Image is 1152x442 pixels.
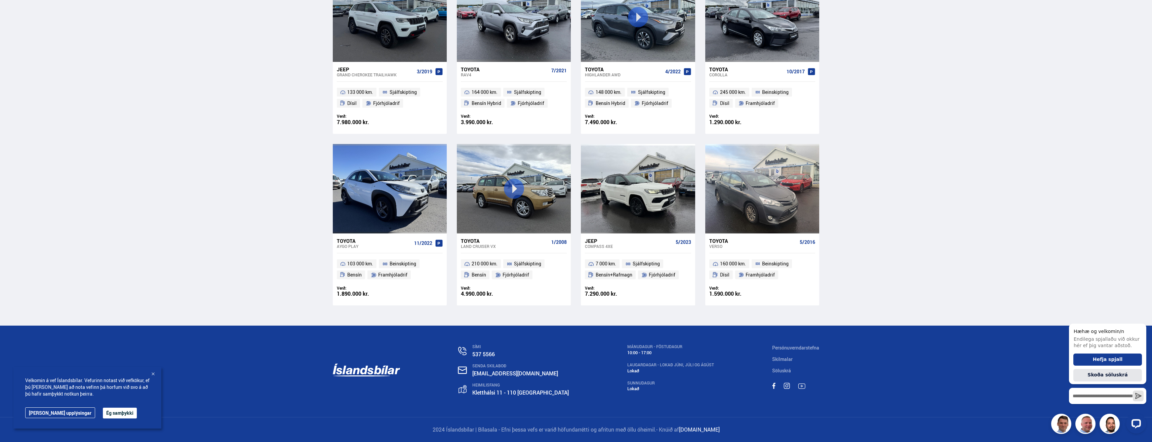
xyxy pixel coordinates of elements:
img: nHj8e-n-aHgjukTg.svg [458,366,467,374]
span: 210 000 km. [472,260,498,268]
span: Sjálfskipting [638,88,665,96]
a: Jeep Grand Cherokee TRAILHAWK 3/2019 133 000 km. Sjálfskipting Dísil Fjórhjóladrif Verð: 7.980.00... [333,62,447,134]
span: Fjórhjóladrif [503,271,529,279]
a: Jeep Compass 4XE 5/2023 7 000 km. Sjálfskipting Bensín+Rafmagn Fjórhjóladrif Verð: 7.290.000 kr. [581,233,695,305]
span: Fjórhjóladrif [373,99,400,107]
div: 1.290.000 kr. [709,119,762,125]
span: Velkomin á vef Íslandsbílar. Vefurinn notast við vefkökur, ef þú [PERSON_NAME] að nota vefinn þá ... [25,377,150,397]
a: Toyota RAV4 7/2021 164 000 km. Sjálfskipting Bensín Hybrid Fjórhjóladrif Verð: 3.990.000 kr. [457,62,571,134]
a: [PERSON_NAME] upplýsingar [25,407,95,418]
span: Fjórhjóladrif [642,99,668,107]
div: 3.990.000 kr. [461,119,514,125]
div: LAUGARDAGAR - Lokað Júni, Júli og Ágúst [627,363,714,367]
span: Dísil [720,271,729,279]
span: Bensín+Rafmagn [596,271,632,279]
span: Bensín Hybrid [472,99,501,107]
div: Toyota [585,66,662,72]
div: Jeep [585,238,673,244]
div: Toyota [461,238,549,244]
span: 5/2023 [676,240,691,245]
div: 1.590.000 kr. [709,291,762,297]
span: Dísil [720,99,729,107]
div: Toyota [709,238,797,244]
span: 164 000 km. [472,88,498,96]
div: Toyota [461,66,549,72]
a: Toyota Aygo PLAY 11/2022 103 000 km. Beinskipting Bensín Framhjóladrif Verð: 1.890.000 kr. [333,233,447,305]
div: Toyota [709,66,784,72]
div: 10:00 - 17:00 [627,350,714,355]
div: Verso [709,244,797,249]
span: 103 000 km. [347,260,373,268]
div: 7.290.000 kr. [585,291,638,297]
div: 4.990.000 kr. [461,291,514,297]
span: Framhjóladrif [378,271,407,279]
span: 133 000 km. [347,88,373,96]
div: MÁNUDAGUR - FÖSTUDAGUR [627,344,714,349]
a: Söluskrá [772,367,791,374]
span: Sjálfskipting [514,260,541,268]
a: Toyota Verso 5/2016 160 000 km. Beinskipting Dísil Framhjóladrif Verð: 1.590.000 kr. [705,233,819,305]
div: 1.890.000 kr. [337,291,390,297]
div: RAV4 [461,72,549,77]
a: Toyota Land Cruiser VX 1/2008 210 000 km. Sjálfskipting Bensín Fjórhjóladrif Verð: 4.990.000 kr. [457,233,571,305]
span: Sjálfskipting [633,260,660,268]
div: 7.980.000 kr. [337,119,390,125]
div: SÍMI [472,344,569,349]
span: Fjórhjóladrif [649,271,675,279]
span: 10/2017 [787,69,805,74]
div: Lokað [627,386,714,391]
div: Jeep [337,66,414,72]
span: Sjálfskipting [390,88,417,96]
span: 7/2021 [551,68,567,73]
span: 3/2019 [417,69,432,74]
span: 5/2016 [800,240,815,245]
div: Toyota [337,238,411,244]
span: Beinskipting [762,260,789,268]
span: 148 000 km. [596,88,622,96]
div: Lokað [627,368,714,373]
div: Compass 4XE [585,244,673,249]
span: Bensín [472,271,486,279]
img: FbJEzSuNWCJXmdc-.webp [1052,415,1072,435]
div: Corolla [709,72,784,77]
a: Skilmalar [772,356,793,362]
div: Verð: [585,114,638,119]
span: Bensín [347,271,362,279]
div: HEIMILISFANG [472,383,569,388]
div: Verð: [709,286,762,291]
span: Beinskipting [390,260,416,268]
span: Bensín Hybrid [596,99,625,107]
div: SUNNUDAGUR [627,381,714,385]
div: Verð: [337,114,390,119]
p: 2024 Íslandsbílar | Bílasala - Efni þessa vefs er varið höfundarrétti og afritun með öllu óheimil. [333,426,820,434]
span: 1/2008 [551,240,567,245]
a: 537 5566 [472,351,495,358]
div: Grand Cherokee TRAILHAWK [337,72,414,77]
iframe: LiveChat chat widget [1064,311,1149,439]
a: [DOMAIN_NAME] [679,426,720,433]
span: 11/2022 [414,241,432,246]
div: Highlander AWD [585,72,662,77]
span: 245 000 km. [720,88,746,96]
button: Ég samþykki [103,408,137,418]
div: SENDA SKILABOÐ [472,364,569,368]
span: 7 000 km. [596,260,616,268]
a: Toyota Corolla 10/2017 245 000 km. Beinskipting Dísil Framhjóladrif Verð: 1.290.000 kr. [705,62,819,134]
span: Framhjóladrif [746,99,775,107]
span: - Knúið af [656,426,679,433]
a: [EMAIL_ADDRESS][DOMAIN_NAME] [472,370,558,377]
span: Dísil [347,99,357,107]
a: Persónuverndarstefna [772,344,819,351]
img: gp4YpyYFnEr45R34.svg [459,385,467,394]
img: n0V2lOsqF3l1V2iz.svg [458,347,467,355]
div: Verð: [461,286,514,291]
div: Verð: [585,286,638,291]
span: 4/2022 [665,69,681,74]
span: Beinskipting [762,88,789,96]
a: Toyota Highlander AWD 4/2022 148 000 km. Sjálfskipting Bensín Hybrid Fjórhjóladrif Verð: 7.490.00... [581,62,695,134]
